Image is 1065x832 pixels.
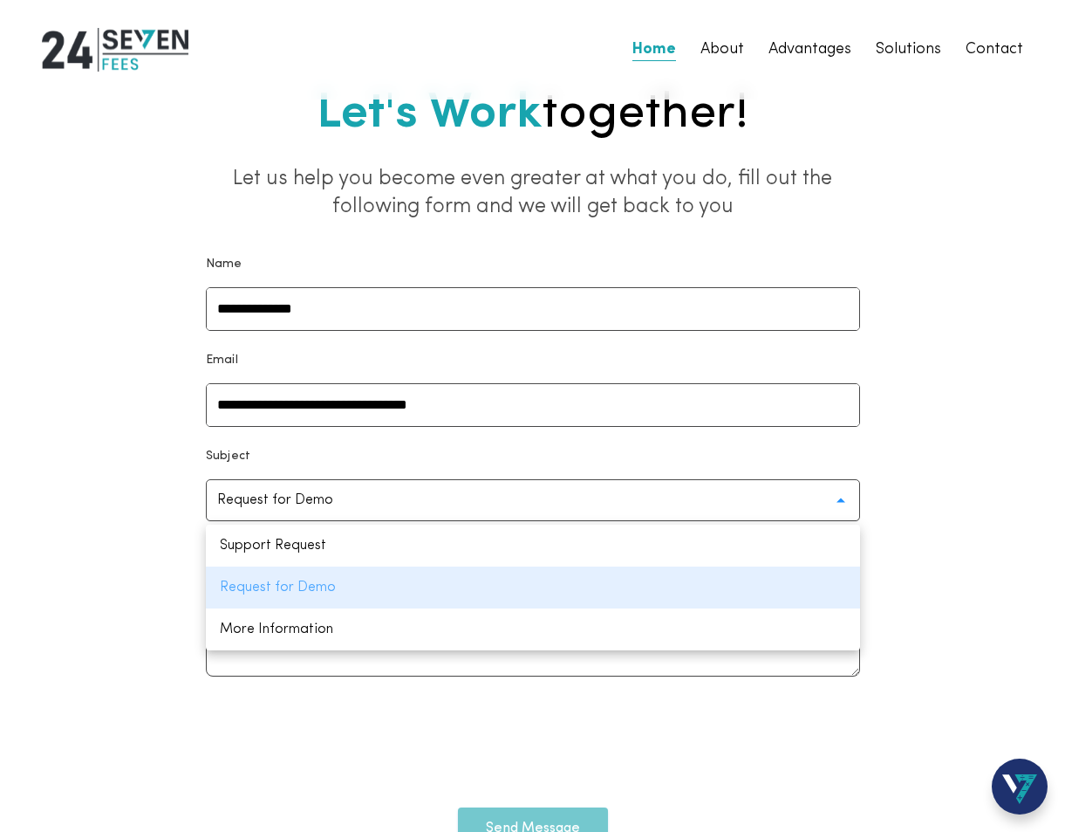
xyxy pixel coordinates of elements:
[206,567,860,609] p: Request for Demo
[206,609,860,650] p: More Information
[206,479,860,521] button: Request for Demo
[768,38,851,62] a: Advantages
[876,38,941,62] a: Solutions
[206,352,239,369] p: Email
[317,90,542,139] b: Let's work
[42,28,188,72] img: 24|Seven Fees Logo
[206,78,860,151] h2: together!
[207,384,859,426] input: Email
[206,448,251,465] p: Subject
[632,38,676,62] a: Home
[207,288,859,330] input: Name
[700,38,744,62] a: About
[206,525,860,567] p: Support Request
[966,38,1023,62] a: Contact
[400,698,666,766] iframe: reCAPTCHA
[217,490,361,511] p: Request for Demo
[206,165,860,221] p: Let us help you become even greater at what you do, fill out the following form and we will get b...
[206,256,242,273] p: Name
[206,525,860,650] ul: Request for Demo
